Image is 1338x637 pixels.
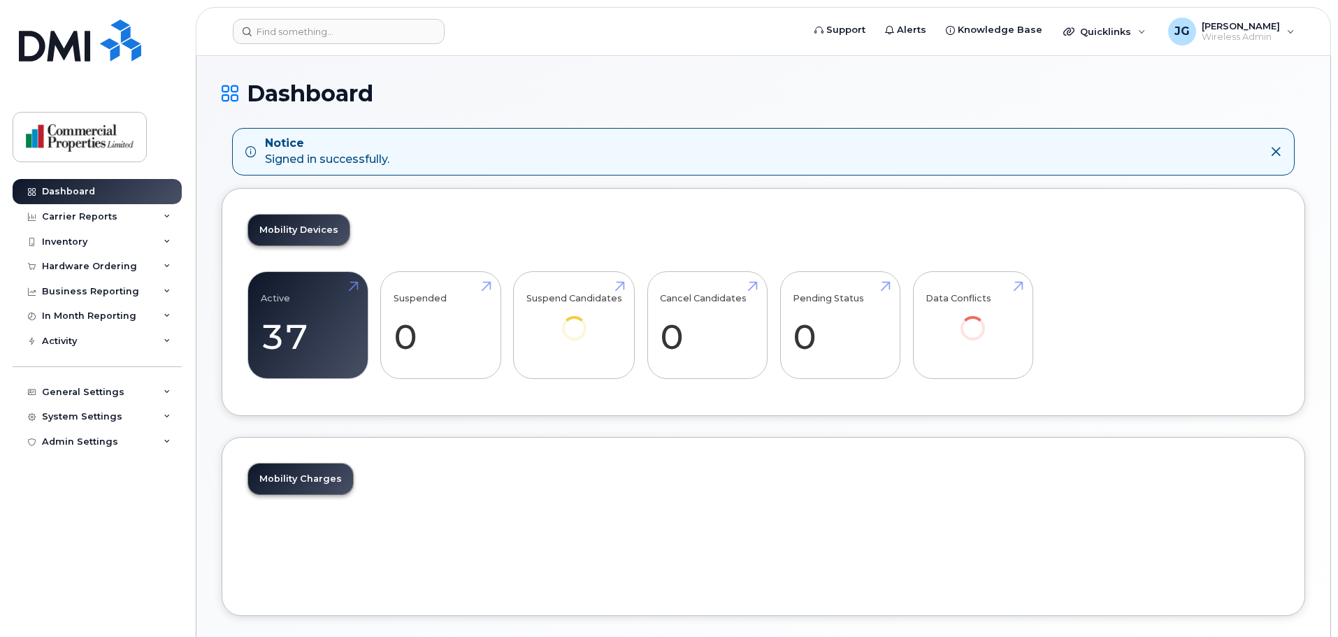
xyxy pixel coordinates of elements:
[248,464,353,494] a: Mobility Charges
[261,279,355,371] a: Active 37
[526,279,622,359] a: Suspend Candidates
[926,279,1020,359] a: Data Conflicts
[248,215,350,245] a: Mobility Devices
[265,136,389,152] strong: Notice
[265,136,389,168] div: Signed in successfully.
[222,81,1305,106] h1: Dashboard
[394,279,488,371] a: Suspended 0
[793,279,887,371] a: Pending Status 0
[660,279,754,371] a: Cancel Candidates 0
